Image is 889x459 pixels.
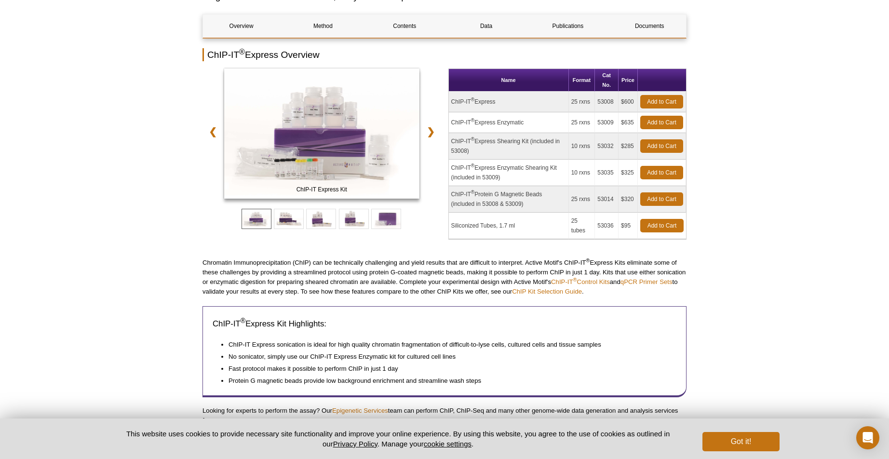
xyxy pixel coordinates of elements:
span: ChIP-IT Express Kit [226,185,417,194]
p: Chromatin Immunoprecipitation (ChIP) can be technically challenging and yield results that are di... [202,258,687,297]
td: 53014 [595,186,619,213]
td: $95 [619,213,638,239]
h3: ChIP-IT Express Kit Highlights: [213,318,676,330]
sup: ® [471,136,474,142]
a: Add to Cart [640,192,683,206]
td: ChIP-IT Protein G Magnetic Beads (included in 53008 & 53009) [449,186,569,213]
h2: ChIP-IT Express Overview [202,48,687,61]
li: No sonicator, simply use our ChIP-IT Express Enzymatic kit for cultured cell lines [229,350,667,362]
a: ❯ [420,121,441,143]
a: Add to Cart [640,166,683,179]
a: Add to Cart [640,95,683,108]
th: Cat No. [595,69,619,92]
a: ChIP Kit Selection Guide [512,288,582,295]
td: 53035 [595,160,619,186]
a: Add to Cart [640,219,684,232]
li: ChIP-IT Express sonication is ideal for high quality chromatin fragmentation of difficult-to-lyse... [229,337,667,350]
a: Privacy Policy [333,440,377,448]
p: This website uses cookies to provide necessary site functionality and improve your online experie... [109,429,687,449]
td: 53009 [595,112,619,133]
a: qPCR Primer Sets [620,278,673,285]
td: 53036 [595,213,619,239]
li: Fast protocol makes it possible to perform ChIP in just 1 day [229,362,667,374]
td: ChIP-IT Express [449,92,569,112]
td: 53032 [595,133,619,160]
button: Got it! [702,432,780,451]
a: Documents [611,14,688,38]
sup: ® [241,317,245,324]
td: 10 rxns [569,160,595,186]
a: ChIP-IT®Control Kits [551,278,610,285]
td: 25 tubes [569,213,595,239]
td: 25 rxns [569,112,595,133]
a: ChIP-IT Express Kit [224,68,419,202]
a: Add to Cart [640,116,683,129]
td: Siliconized Tubes, 1.7 ml [449,213,569,239]
td: ChIP-IT Express Shearing Kit (included in 53008) [449,133,569,160]
div: Open Intercom Messenger [856,426,879,449]
sup: ® [573,277,577,283]
a: Add to Cart [640,139,683,153]
td: $635 [619,112,638,133]
li: Protein G magnetic beads provide low background enrichment and streamline wash steps [229,374,667,386]
a: Epigenetic Services [332,407,388,414]
button: cookie settings [424,440,471,448]
p: Looking for experts to perform the assay? Our team can perform ChIP, ChIP-Seq and many other geno... [202,406,687,425]
td: $320 [619,186,638,213]
a: Method [284,14,361,38]
td: ChIP-IT Express Enzymatic [449,112,569,133]
td: $285 [619,133,638,160]
sup: ® [471,97,474,102]
a: Overview [203,14,280,38]
a: Contents [366,14,443,38]
td: ChIP-IT Express Enzymatic Shearing Kit (included in 53009) [449,160,569,186]
img: ChIP-IT Express Kit [224,68,419,199]
th: Format [569,69,595,92]
sup: ® [471,163,474,168]
td: $325 [619,160,638,186]
td: 25 rxns [569,92,595,112]
td: 25 rxns [569,186,595,213]
sup: ® [471,118,474,123]
sup: ® [586,257,590,263]
td: $600 [619,92,638,112]
a: ❮ [202,121,223,143]
td: 53008 [595,92,619,112]
a: Data [448,14,525,38]
a: Publications [529,14,606,38]
td: 10 rxns [569,133,595,160]
sup: ® [239,48,245,56]
th: Price [619,69,638,92]
th: Name [449,69,569,92]
sup: ® [471,189,474,195]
